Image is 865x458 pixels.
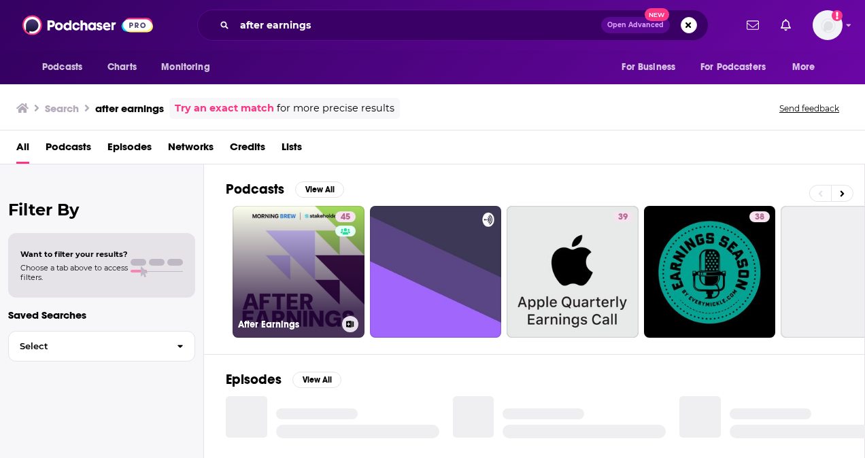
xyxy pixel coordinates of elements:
[33,54,100,80] button: open menu
[8,309,195,321] p: Saved Searches
[507,206,639,338] a: 39
[45,102,79,115] h3: Search
[42,58,82,77] span: Podcasts
[295,181,344,198] button: View All
[230,136,265,164] a: Credits
[775,14,796,37] a: Show notifications dropdown
[152,54,227,80] button: open menu
[622,58,675,77] span: For Business
[813,10,843,40] button: Show profile menu
[9,342,166,351] span: Select
[282,136,302,164] a: Lists
[335,211,356,222] a: 45
[755,211,764,224] span: 38
[197,10,709,41] div: Search podcasts, credits, & more...
[99,54,145,80] a: Charts
[613,211,633,222] a: 39
[226,181,344,198] a: PodcastsView All
[813,10,843,40] span: Logged in as maeghanchase
[233,206,364,338] a: 45After Earnings
[741,14,764,37] a: Show notifications dropdown
[95,102,164,115] h3: after earnings
[832,10,843,21] svg: Add a profile image
[618,211,628,224] span: 39
[601,17,670,33] button: Open AdvancedNew
[20,263,128,282] span: Choose a tab above to access filters.
[46,136,91,164] a: Podcasts
[8,331,195,362] button: Select
[107,136,152,164] a: Episodes
[238,319,337,330] h3: After Earnings
[8,200,195,219] h2: Filter By
[813,10,843,40] img: User Profile
[692,54,785,80] button: open menu
[341,211,350,224] span: 45
[226,371,282,388] h2: Episodes
[226,371,341,388] a: EpisodesView All
[612,54,692,80] button: open menu
[226,181,284,198] h2: Podcasts
[161,58,209,77] span: Monitoring
[607,22,664,29] span: Open Advanced
[783,54,832,80] button: open menu
[22,12,153,38] img: Podchaser - Follow, Share and Rate Podcasts
[175,101,274,116] a: Try an exact match
[644,206,776,338] a: 38
[277,101,394,116] span: for more precise results
[792,58,815,77] span: More
[20,249,128,259] span: Want to filter your results?
[700,58,766,77] span: For Podcasters
[775,103,843,114] button: Send feedback
[16,136,29,164] a: All
[645,8,669,21] span: New
[168,136,214,164] a: Networks
[107,58,137,77] span: Charts
[292,372,341,388] button: View All
[235,14,601,36] input: Search podcasts, credits, & more...
[749,211,770,222] a: 38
